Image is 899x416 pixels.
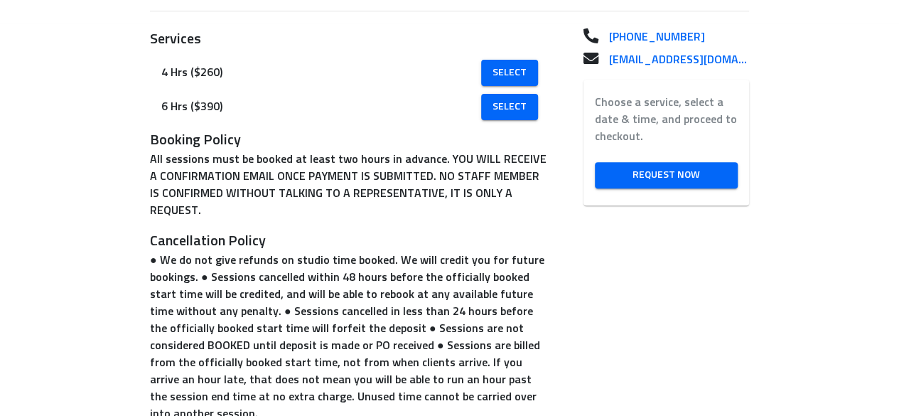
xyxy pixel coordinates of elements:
h3: Cancellation Policy [150,230,549,252]
span: Select [492,98,527,116]
h3: Booking Policy [150,129,549,151]
span: 6 Hrs ($390) [161,98,483,115]
a: [EMAIL_ADDRESS][DOMAIN_NAME] [597,51,749,68]
a: Select [481,94,538,120]
div: 6 Hrs ($390) [150,90,549,124]
div: 4 Hrs ($260) [150,55,549,90]
span: Request Now [606,166,726,184]
span: Select [492,64,527,82]
p: All sessions must be booked at least two hours in advance. YOU WILL RECEIVE A CONFIRMATION EMAIL ... [150,151,549,219]
a: [PHONE_NUMBER] [597,28,749,46]
a: Request Now [595,162,738,188]
span: 4 Hrs ($260) [161,64,483,81]
label: Choose a service, select a date & time, and proceed to checkout. [595,94,738,145]
h3: Services [150,28,549,50]
a: Select [481,60,538,86]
